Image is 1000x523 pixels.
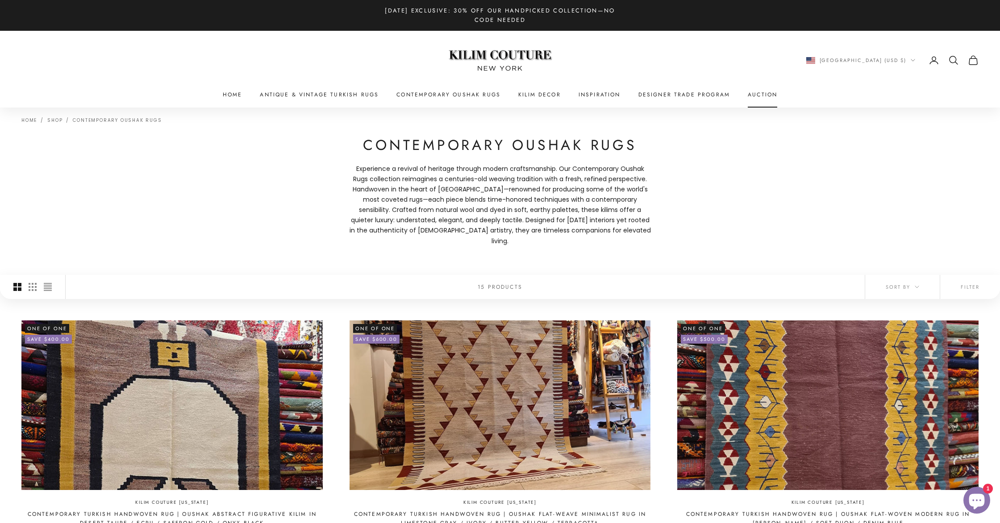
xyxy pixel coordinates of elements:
on-sale-badge: Save $400.00 [25,335,72,344]
a: Kilim Couture [US_STATE] [792,499,865,506]
h1: Contemporary Oushak Rugs [348,136,652,155]
a: Antique & Vintage Turkish Rugs [260,90,379,99]
on-sale-badge: Save $600.00 [353,335,400,344]
span: Sort by [886,283,919,291]
button: Change country or currency [806,56,916,64]
nav: Breadcrumb [21,116,162,123]
span: One of One [681,324,725,333]
a: Contemporary Oushak Rugs [396,90,500,99]
button: Filter [940,275,1000,299]
button: Switch to compact product images [44,275,52,299]
img: Logo of Kilim Couture New York [444,39,556,82]
nav: Secondary navigation [806,55,979,66]
span: One of One [25,324,69,333]
a: Kilim Couture [US_STATE] [463,499,537,506]
button: Switch to smaller product images [29,275,37,299]
button: Sort by [865,275,940,299]
p: 15 products [478,282,522,291]
a: Inspiration [579,90,621,99]
button: Switch to larger product images [13,275,21,299]
a: Shop [47,117,62,124]
inbox-online-store-chat: Shopify online store chat [961,487,993,516]
a: Auction [748,90,777,99]
a: Home [223,90,242,99]
p: Experience a revival of heritage through modern craftsmanship. Our Contemporary Oushak Rugs colle... [348,164,652,246]
span: One of One [353,324,397,333]
a: Home [21,117,37,124]
p: [DATE] Exclusive: 30% Off Our Handpicked Collection—No Code Needed [375,6,625,25]
img: United States [806,57,815,64]
summary: Kilim Decor [518,90,561,99]
a: Contemporary Oushak Rugs [73,117,162,124]
nav: Primary navigation [21,90,979,99]
a: Designer Trade Program [638,90,730,99]
span: [GEOGRAPHIC_DATA] (USD $) [820,56,907,64]
on-sale-badge: Save $500.00 [681,335,728,344]
a: Kilim Couture [US_STATE] [135,499,208,506]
